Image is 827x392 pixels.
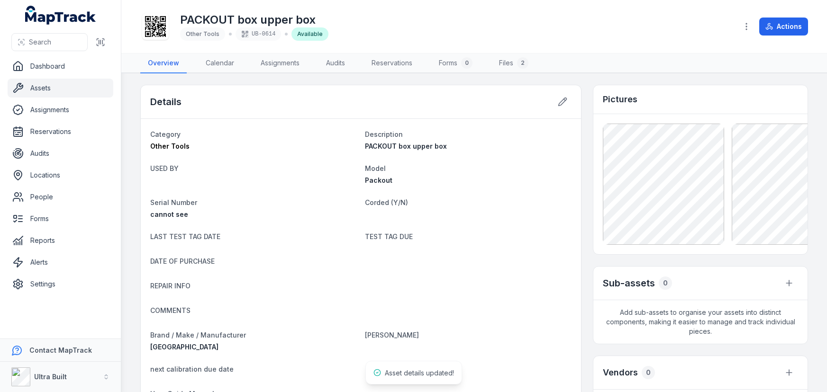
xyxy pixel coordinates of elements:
span: [PERSON_NAME] [365,331,419,339]
a: Alerts [8,253,113,272]
span: Description [365,130,403,138]
a: Audits [318,53,353,73]
a: MapTrack [25,6,96,25]
div: 0 [659,276,672,290]
h1: PACKOUT box upper box [180,12,328,27]
strong: Ultra Built [34,373,67,381]
span: DATE OF PURCHASE [150,257,215,265]
h3: Vendors [603,366,638,379]
a: Calendar [198,53,242,73]
h2: Details [150,95,182,108]
a: Forms [8,209,113,228]
span: Other Tools [150,142,190,150]
span: LAST TEST TAG DATE [150,232,220,241]
div: 0 [461,57,473,69]
strong: Contact MapTrack [29,346,92,354]
span: Search [29,37,51,47]
span: Model [365,164,386,172]
a: Assignments [253,53,307,73]
span: Add sub-assets to organise your assets into distinct components, making it easier to manage and t... [593,300,808,344]
a: Reports [8,231,113,250]
a: Overview [140,53,187,73]
a: Assets [8,79,113,98]
a: Reservations [364,53,420,73]
span: Serial Number [150,198,197,206]
div: Available [291,27,328,41]
span: USED BY [150,164,179,172]
span: Corded (Y/N) [365,198,408,206]
div: UB-0614 [236,27,281,41]
span: Brand / Make / Manufacturer [150,331,246,339]
span: next calibration due date [150,365,234,373]
h3: Pictures [603,93,637,106]
a: Settings [8,275,113,294]
a: Locations [8,166,113,185]
span: Packout [365,176,392,184]
span: PACKOUT box upper box [365,142,447,150]
a: Assignments [8,100,113,119]
div: 0 [642,366,655,379]
span: [GEOGRAPHIC_DATA] [150,343,218,351]
button: Actions [759,18,808,36]
div: 2 [517,57,528,69]
a: Files2 [491,53,536,73]
span: Category [150,130,181,138]
a: Audits [8,144,113,163]
span: TEST TAG DUE [365,232,413,241]
span: cannot see [150,210,188,218]
span: COMMENTS [150,306,191,314]
a: People [8,187,113,206]
a: Forms0 [431,53,480,73]
h2: Sub-assets [603,276,655,290]
span: Asset details updated! [385,369,454,377]
span: Other Tools [186,30,219,37]
a: Reservations [8,122,113,141]
span: REPAIR INFO [150,282,191,290]
a: Dashboard [8,57,113,76]
button: Search [11,33,88,51]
